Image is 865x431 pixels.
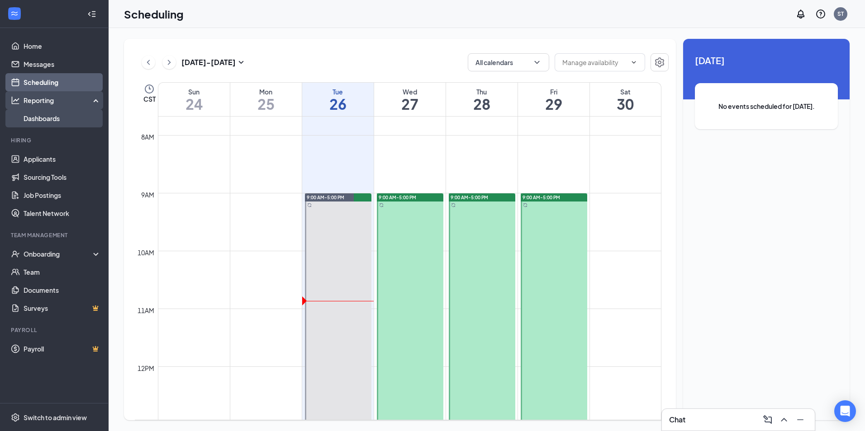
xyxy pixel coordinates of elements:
a: August 30, 2025 [590,83,661,116]
a: Applicants [24,150,101,168]
a: Talent Network [24,204,101,222]
div: Wed [374,87,446,96]
h1: 28 [446,96,518,112]
div: 9am [139,190,156,200]
svg: Settings [654,57,665,68]
button: Minimize [793,412,808,427]
svg: Sync [523,203,528,207]
a: August 29, 2025 [518,83,589,116]
svg: Settings [11,413,20,422]
svg: ChevronDown [630,59,637,66]
div: Open Intercom Messenger [834,400,856,422]
div: Thu [446,87,518,96]
div: ST [837,10,844,18]
div: Mon [230,87,302,96]
div: Reporting [24,96,101,105]
svg: ChevronRight [165,57,174,68]
div: Switch to admin view [24,413,87,422]
svg: SmallChevronDown [236,57,247,68]
div: Team Management [11,231,99,239]
a: Sourcing Tools [24,168,101,186]
svg: ComposeMessage [762,414,773,425]
a: August 25, 2025 [230,83,302,116]
a: Scheduling [24,73,101,91]
svg: ChevronUp [779,414,789,425]
div: Sun [158,87,230,96]
button: ChevronUp [777,412,791,427]
a: SurveysCrown [24,299,101,317]
h1: 30 [590,96,661,112]
a: August 24, 2025 [158,83,230,116]
span: CST [143,94,156,103]
div: 10am [136,248,156,258]
button: ChevronRight [162,56,176,69]
div: Sat [590,87,661,96]
span: 9:00 AM-5:00 PM [307,194,344,201]
a: August 27, 2025 [374,83,446,116]
button: ChevronLeft [142,56,155,69]
svg: Collapse [87,9,96,19]
svg: ChevronDown [532,58,542,67]
div: 8am [139,132,156,142]
a: Home [24,37,101,55]
div: Hiring [11,136,99,144]
svg: Minimize [795,414,806,425]
div: Tue [302,87,374,96]
h1: 24 [158,96,230,112]
span: 9:00 AM-5:00 PM [523,194,560,201]
h1: Scheduling [124,6,184,22]
span: No events scheduled for [DATE]. [713,101,820,111]
button: All calendarsChevronDown [468,53,549,71]
input: Manage availability [562,57,627,67]
div: 11am [136,305,156,315]
a: Documents [24,281,101,299]
div: Payroll [11,326,99,334]
h1: 25 [230,96,302,112]
a: Messages [24,55,101,73]
a: Team [24,263,101,281]
a: Job Postings [24,186,101,204]
svg: Notifications [795,9,806,19]
svg: Sync [451,203,456,207]
div: Fri [518,87,589,96]
svg: Analysis [11,96,20,105]
svg: Clock [144,84,155,94]
svg: WorkstreamLogo [10,9,19,18]
svg: UserCheck [11,249,20,258]
span: [DATE] [695,53,838,67]
svg: ChevronLeft [144,57,153,68]
h1: 26 [302,96,374,112]
div: Onboarding [24,249,93,258]
h3: Chat [669,415,685,425]
a: August 26, 2025 [302,83,374,116]
span: 9:00 AM-5:00 PM [379,194,416,201]
h3: [DATE] - [DATE] [181,57,236,67]
a: Dashboards [24,109,101,127]
div: 12pm [136,363,156,373]
button: Settings [651,53,669,71]
a: PayrollCrown [24,340,101,358]
button: ComposeMessage [760,412,775,427]
h1: 29 [518,96,589,112]
svg: Sync [307,203,312,207]
svg: QuestionInfo [815,9,826,19]
svg: Sync [379,203,384,207]
a: August 28, 2025 [446,83,518,116]
h1: 27 [374,96,446,112]
span: 9:00 AM-5:00 PM [451,194,488,201]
